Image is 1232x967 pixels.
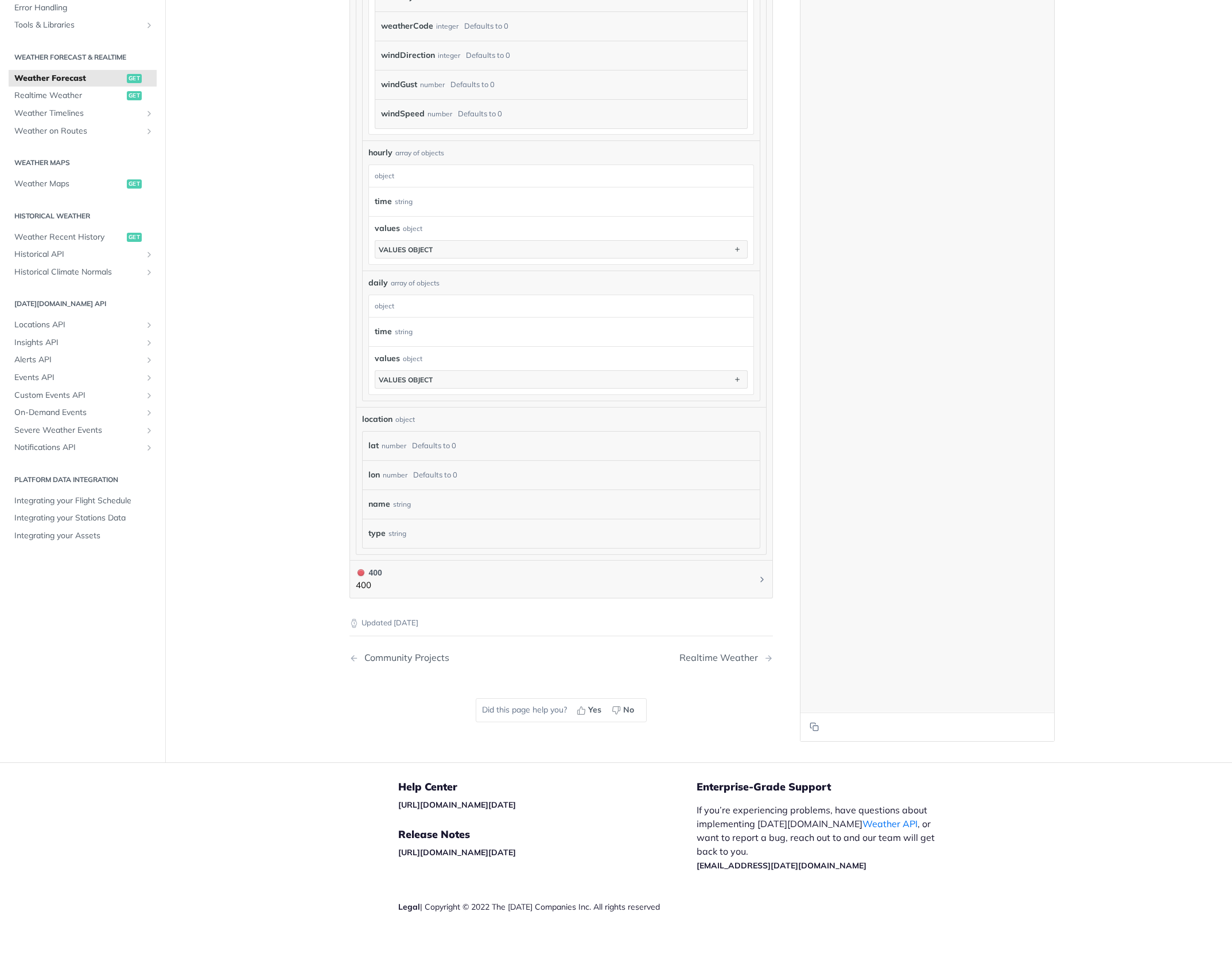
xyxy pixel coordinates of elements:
div: Realtime Weather [679,652,764,663]
nav: Pagination Controls [349,641,773,675]
button: Show subpages for Tools & Libraries [145,21,154,30]
div: Defaults to 0 [450,76,495,93]
a: Weather API [862,818,918,829]
a: [URL][DOMAIN_NAME][DATE] [398,847,516,858]
label: time [375,193,392,210]
div: object [403,354,422,364]
div: number [383,467,407,483]
span: hourly [368,147,392,159]
div: string [388,525,406,542]
div: integer [438,47,460,64]
span: location [362,413,392,425]
div: string [393,496,411,512]
span: No [623,704,634,716]
div: object [395,414,415,425]
p: Updated [DATE] [349,617,773,629]
span: get [127,179,142,189]
span: On-Demand Events [14,407,142,418]
div: string [395,193,413,210]
label: lat [368,437,379,454]
div: Defaults to 0 [413,467,457,483]
button: Show subpages for Locations API [145,320,154,330]
svg: Chevron [757,575,767,584]
p: If you’re experiencing problems, have questions about implementing [DATE][DOMAIN_NAME] , or want ... [697,803,947,872]
span: Weather Maps [14,178,124,190]
button: Show subpages for Weather on Routes [145,126,154,135]
a: On-Demand EventsShow subpages for On-Demand Events [9,404,157,421]
span: get [127,73,142,83]
span: Realtime Weather [14,90,124,101]
button: Yes [573,702,608,719]
label: windSpeed [381,105,425,122]
div: | Copyright © 2022 The [DATE] Companies Inc. All rights reserved [398,901,697,913]
button: Show subpages for Notifications API [145,443,154,452]
a: Notifications APIShow subpages for Notifications API [9,439,157,456]
a: [URL][DOMAIN_NAME][DATE] [398,800,516,810]
span: Weather Forecast [14,72,124,84]
span: Weather on Routes [14,125,142,136]
a: Custom Events APIShow subpages for Custom Events API [9,386,157,404]
div: array of objects [391,278,440,288]
div: string [395,323,413,340]
h5: Enterprise-Grade Support [697,780,965,794]
span: Events API [14,372,142,383]
div: Defaults to 0 [464,18,508,34]
button: values object [375,241,747,258]
a: Weather Forecastget [9,69,157,87]
a: Severe Weather EventsShow subpages for Severe Weather Events [9,421,157,439]
button: Show subpages for Custom Events API [145,390,154,400]
span: Historical API [14,249,142,260]
span: Integrating your Flight Schedule [14,495,154,506]
span: Insights API [14,336,142,348]
span: get [127,91,142,100]
a: Next Page: Realtime Weather [679,652,773,663]
button: Show subpages for Events API [145,373,154,382]
button: Copy to clipboard [806,718,822,735]
span: Weather Timelines [14,108,142,119]
a: Historical Climate NormalsShow subpages for Historical Climate Normals [9,263,157,280]
span: daily [368,277,388,289]
div: values object [379,245,433,254]
a: Weather Recent Historyget [9,228,157,245]
span: values [375,353,400,365]
a: Weather on RoutesShow subpages for Weather on Routes [9,122,157,139]
button: Show subpages for Historical API [145,250,154,259]
div: object [369,295,751,317]
label: type [368,525,386,542]
span: Severe Weather Events [14,424,142,436]
a: Historical APIShow subpages for Historical API [9,246,157,263]
label: lon [368,467,380,483]
h2: Historical Weather [9,210,157,221]
a: Legal [398,902,420,912]
div: number [420,76,445,93]
div: values object [379,375,433,384]
button: 400 400400 [356,566,767,592]
span: Error Handling [14,2,154,13]
a: Alerts APIShow subpages for Alerts API [9,351,157,369]
a: Integrating your Stations Data [9,510,157,527]
button: Show subpages for Weather Timelines [145,109,154,118]
a: Realtime Weatherget [9,87,157,104]
div: 400 [356,566,382,579]
h2: Weather Maps [9,158,157,168]
a: [EMAIL_ADDRESS][DATE][DOMAIN_NAME] [697,860,866,871]
button: values object [375,371,747,388]
button: Show subpages for On-Demand Events [145,408,154,417]
span: values [375,222,400,234]
a: Weather Mapsget [9,175,157,193]
a: Events APIShow subpages for Events API [9,369,157,386]
label: weatherCode [381,18,433,34]
span: get [127,232,142,241]
div: integer [436,18,458,34]
div: number [427,105,452,122]
h2: Weather Forecast & realtime [9,52,157,62]
span: Yes [588,704,601,716]
div: object [403,224,422,234]
div: Defaults to 0 [458,105,502,122]
div: Community Projects [359,652,449,663]
span: Integrating your Stations Data [14,512,154,524]
span: Historical Climate Normals [14,266,142,277]
div: array of objects [395,148,444,158]
button: Show subpages for Severe Weather Events [145,425,154,434]
span: Alerts API [14,354,142,366]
